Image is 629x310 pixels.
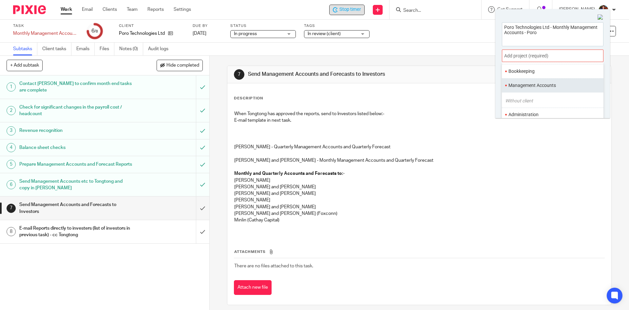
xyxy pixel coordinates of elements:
[339,6,361,13] span: Stop timer
[7,82,16,92] div: 1
[598,5,609,15] img: Nicole.jpeg
[234,204,604,210] p: [PERSON_NAME] and [PERSON_NAME]
[230,23,296,29] label: Status
[13,5,46,14] img: Pixie
[308,31,341,36] span: In review (client)
[234,96,263,101] p: Description
[7,227,16,236] div: 8
[100,43,114,55] a: Files
[234,177,604,184] p: [PERSON_NAME]
[502,78,603,93] ul: Management Accounts Without client
[234,144,604,150] p: [PERSON_NAME] - Quarterly Management Accounts and Quarterly Forecast
[76,43,95,55] a: Emails
[119,30,165,37] p: Poro Technologies Ltd
[42,43,71,55] a: Client tasks
[13,43,37,55] a: Subtasks
[157,60,203,71] button: Hide completed
[559,6,595,13] p: [PERSON_NAME]
[7,180,16,189] div: 6
[19,223,133,240] h1: E-mail Reports directly to investers (list of investors in previous task) - cc Tongtong
[502,64,603,78] ul: Bookkeeping Without client
[505,98,533,103] i: Without client
[598,14,603,20] img: Close
[19,159,133,169] h1: Prepare Management Accounts and Forecast Reports
[234,280,272,295] button: Attach new file
[148,43,173,55] a: Audit logs
[594,110,602,119] li: Favorite
[497,7,523,12] span: Get Support
[13,23,79,29] label: Task
[147,6,164,13] a: Reports
[234,184,604,190] p: [PERSON_NAME] and [PERSON_NAME]
[82,6,93,13] a: Email
[508,111,594,118] li: Administration
[234,250,266,254] span: Attachments
[234,264,313,268] span: There are no files attached to this task.
[234,190,604,197] p: [PERSON_NAME] and [PERSON_NAME]
[19,200,133,217] h1: Send Management Accounts and Forecasts to Investors
[103,6,117,13] a: Clients
[234,117,604,124] p: E-mail template in next task.
[508,68,594,75] li: Bookkeeping Without client
[594,67,602,75] li: Favorite
[119,43,143,55] a: Notes (0)
[594,81,602,90] li: Favorite
[234,157,604,164] p: [PERSON_NAME] and [PERSON_NAME] - Monthly Management Accounts and Quarterly Forecast
[166,63,199,68] span: Hide completed
[248,71,433,78] h1: Send Management Accounts and Forecasts to Investors
[502,108,603,122] ul: Administration
[234,197,604,203] p: [PERSON_NAME]
[7,126,16,135] div: 3
[7,160,16,169] div: 5
[19,102,133,119] h1: Check for significant changes in the payroll cost / headcount
[7,60,43,71] button: + Add subtask
[234,111,604,117] p: When Tongtong has approved the reports, send to Investors listed below:-
[193,31,206,36] span: [DATE]
[234,210,604,217] p: [PERSON_NAME] and [PERSON_NAME] (Foxconn)
[304,23,370,29] label: Tags
[127,6,138,13] a: Team
[508,82,594,89] li: Management Accounts Without client
[61,6,72,13] a: Work
[234,31,257,36] span: In progress
[13,30,79,37] div: Monthly Management Accounts - Poro
[7,143,16,152] div: 4
[19,143,133,153] h1: Balance sheet checks
[234,171,345,176] strong: Monthly and Quarterly Accounts and Forecasts to:-
[94,30,98,33] small: /8
[174,6,191,13] a: Settings
[91,27,98,35] div: 6
[7,106,16,115] div: 2
[19,126,133,135] h1: Revenue recognition
[7,204,16,213] div: 7
[403,8,462,14] input: Search
[234,217,604,223] p: Minlin (Cathay Capital)
[234,69,244,80] div: 7
[193,23,222,29] label: Due by
[329,5,365,15] div: Poro Technologies Ltd - Monthly Management Accounts - Poro
[19,79,133,95] h1: Contact [PERSON_NAME] to confirm month end tasks are complete
[502,23,603,44] textarea: Poro Technologies Ltd - Monthly Management Accounts - Poro
[19,176,133,193] h1: Send Management Accounts etc to Tongtong and copy in [PERSON_NAME]
[119,23,184,29] label: Client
